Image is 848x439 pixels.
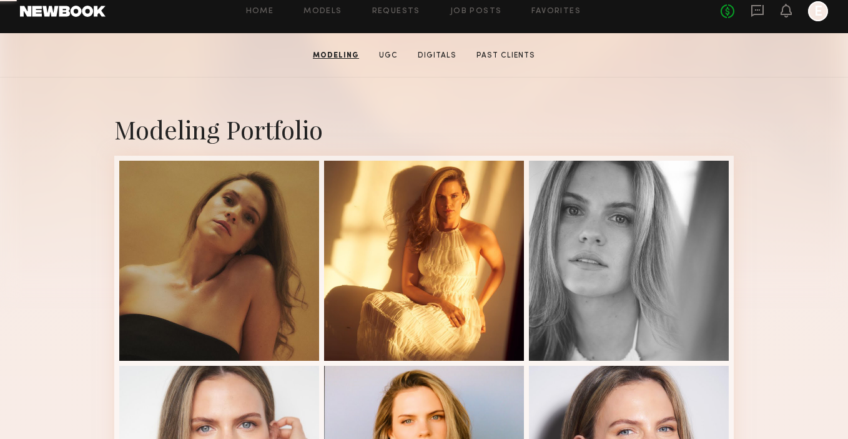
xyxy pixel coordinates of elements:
[246,8,274,16] a: Home
[413,50,461,61] a: Digitals
[372,8,420,16] a: Requests
[471,50,540,61] a: Past Clients
[450,8,502,16] a: Job Posts
[808,1,828,21] a: E
[374,50,403,61] a: UGC
[303,8,342,16] a: Models
[531,8,581,16] a: Favorites
[308,50,364,61] a: Modeling
[114,113,734,146] div: Modeling Portfolio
